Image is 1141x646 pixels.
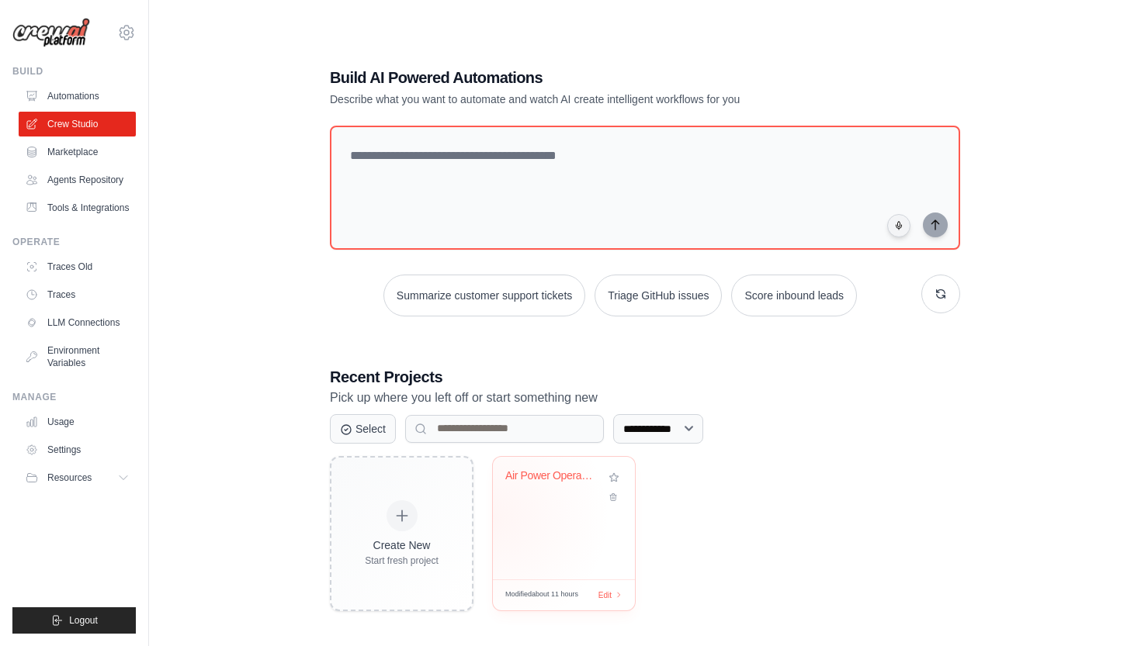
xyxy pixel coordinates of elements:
[19,465,136,490] button: Resources
[365,554,439,567] div: Start fresh project
[887,214,910,237] button: Click to speak your automation idea
[19,310,136,335] a: LLM Connections
[1063,572,1141,646] iframe: Chat Widget
[19,254,136,279] a: Traces Old
[330,366,960,388] h3: Recent Projects
[12,65,136,78] div: Build
[330,67,851,88] h1: Build AI Powered Automations
[19,168,136,192] a: Agents Repository
[595,275,722,316] button: Triage GitHub issues
[505,469,599,483] div: Air Power Operations Concept Development
[731,275,857,316] button: Score inbound leads
[605,469,623,486] button: Add to favorites
[1063,572,1141,646] div: Widget de chat
[598,589,612,601] span: Edit
[19,282,136,307] a: Traces
[383,275,585,316] button: Summarize customer support tickets
[12,18,90,47] img: Logo
[330,92,851,107] p: Describe what you want to automate and watch AI create intelligent workflows for you
[47,472,92,484] span: Resources
[19,338,136,375] a: Environment Variables
[605,489,623,505] button: Delete project
[330,388,960,408] p: Pick up where you left off or start something new
[19,195,136,220] a: Tools & Integrations
[12,391,136,403] div: Manage
[69,614,98,627] span: Logout
[12,607,136,634] button: Logout
[19,112,136,136] a: Crew Studio
[12,236,136,248] div: Operate
[19,140,136,164] a: Marketplace
[19,84,136,109] a: Automations
[19,437,136,462] a: Settings
[330,414,396,444] button: Select
[505,589,578,600] span: Modified about 11 hours
[19,409,136,434] a: Usage
[365,537,439,553] div: Create New
[921,275,960,313] button: Get new suggestions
